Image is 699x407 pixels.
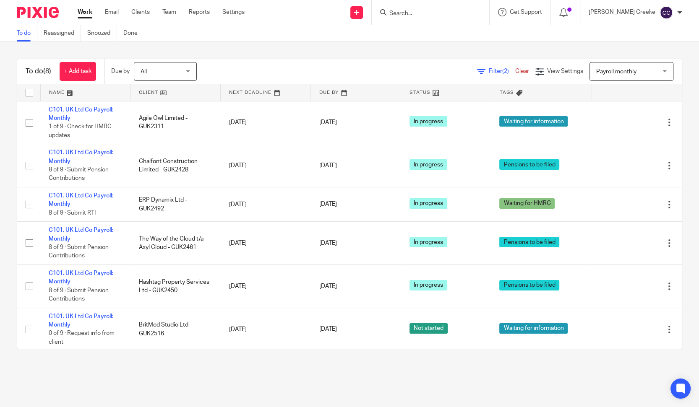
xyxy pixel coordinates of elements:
p: [PERSON_NAME] Creeke [589,8,655,16]
a: C101. UK Ltd Co Payroll: Monthly [49,314,113,328]
input: Search [389,10,464,18]
span: Waiting for information [499,323,568,334]
span: View Settings [547,68,583,74]
p: Due by [111,67,130,75]
span: Pensions to be filed [499,237,559,247]
span: (8) [43,68,51,75]
a: Done [123,25,144,41]
span: 8 of 9 · Submit Pension Contributions [49,288,109,302]
span: Not started [409,323,448,334]
td: [DATE] [221,222,311,265]
a: + Add task [60,62,96,81]
span: Waiting for information [499,116,568,127]
span: [DATE] [319,327,337,332]
td: ERP Dynamix Ltd - GUK2492 [130,187,221,222]
span: [DATE] [319,202,337,207]
td: The Way of the Cloud t/a Axyl Cloud - GUK2461 [130,222,221,265]
td: Chalfont Construction Limited - GUK2428 [130,144,221,187]
span: Pensions to be filed [499,159,559,170]
td: [DATE] [221,101,311,144]
span: In progress [409,237,447,247]
a: C101. UK Ltd Co Payroll: Monthly [49,270,113,285]
span: [DATE] [319,240,337,246]
a: Snoozed [87,25,117,41]
span: 8 of 9 · Submit RTI [49,210,96,216]
td: [DATE] [221,308,311,351]
a: Reassigned [44,25,81,41]
span: In progress [409,116,447,127]
td: BritMod Studio Ltd - GUK2516 [130,308,221,351]
img: Pixie [17,7,59,18]
span: Filter [489,68,515,74]
span: [DATE] [319,163,337,169]
span: All [141,69,147,75]
span: (2) [502,68,509,74]
a: Clear [515,68,529,74]
img: svg%3E [660,6,673,19]
a: Clients [131,8,150,16]
a: Work [78,8,92,16]
span: 1 of 9 · Check for HMRC updates [49,124,112,138]
span: Tags [500,90,514,95]
span: Get Support [510,9,542,15]
a: C101. UK Ltd Co Payroll: Monthly [49,193,113,207]
span: Waiting for HMRC [499,198,555,209]
a: Team [162,8,176,16]
span: In progress [409,280,447,290]
h1: To do [26,67,51,76]
span: 8 of 9 · Submit Pension Contributions [49,167,109,181]
span: In progress [409,198,447,209]
span: 8 of 9 · Submit Pension Contributions [49,244,109,259]
a: C101. UK Ltd Co Payroll: Monthly [49,150,113,164]
a: Settings [222,8,245,16]
td: [DATE] [221,265,311,308]
a: Email [105,8,119,16]
span: [DATE] [319,119,337,125]
span: Pensions to be filed [499,280,559,290]
td: [DATE] [221,144,311,187]
span: In progress [409,159,447,170]
a: To do [17,25,37,41]
span: [DATE] [319,283,337,289]
td: Agile Owl Limited - GUK2311 [130,101,221,144]
td: Hashtag Property Services Ltd - GUK2450 [130,265,221,308]
a: C101. UK Ltd Co Payroll: Monthly [49,107,113,121]
td: [DATE] [221,187,311,222]
a: Reports [189,8,210,16]
span: 0 of 9 · Request info from client [49,331,115,345]
a: C101. UK Ltd Co Payroll: Monthly [49,227,113,241]
span: Payroll monthly [596,69,636,75]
